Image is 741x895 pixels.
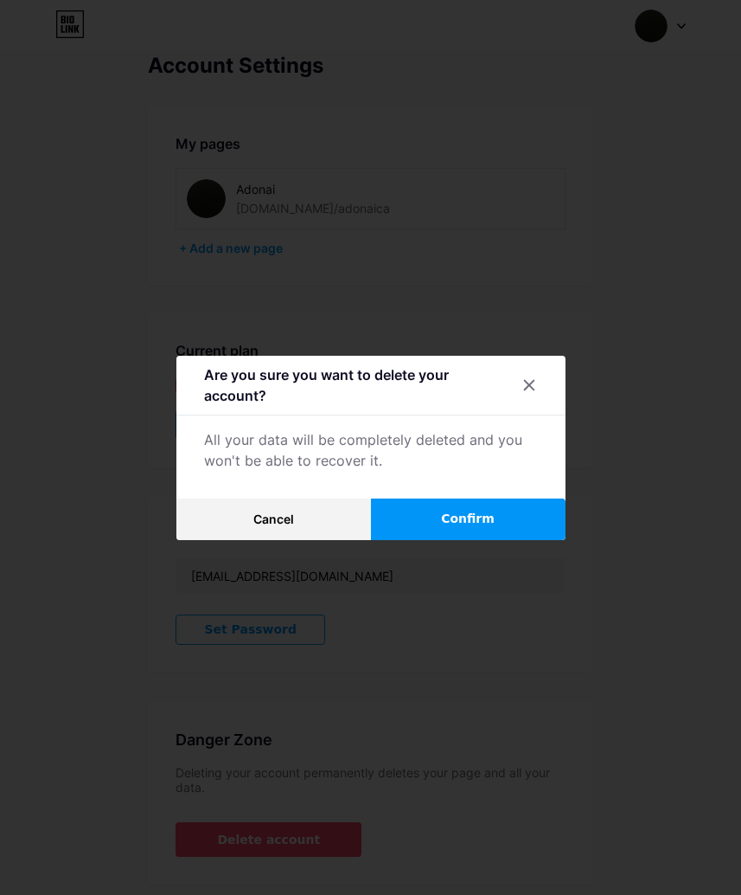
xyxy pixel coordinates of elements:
[441,510,495,528] span: Confirm
[204,364,514,406] div: Are you sure you want to delete your account?
[253,512,294,526] span: Cancel
[204,429,538,471] div: All your data will be completely deleted and you won't be able to recover it.
[371,499,565,540] button: Confirm
[176,499,371,540] button: Cancel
